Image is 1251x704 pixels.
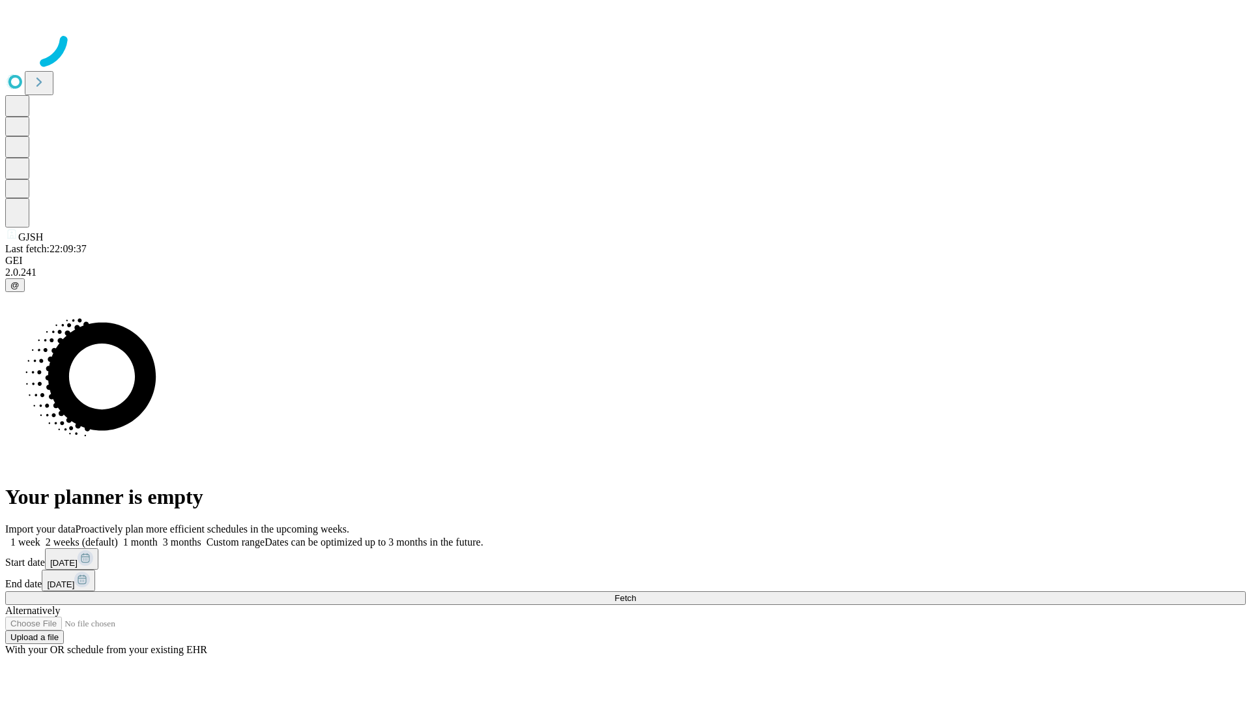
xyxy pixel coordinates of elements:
[10,280,20,290] span: @
[47,579,74,589] span: [DATE]
[5,523,76,535] span: Import your data
[5,570,1246,591] div: End date
[50,558,78,568] span: [DATE]
[42,570,95,591] button: [DATE]
[265,536,483,548] span: Dates can be optimized up to 3 months in the future.
[46,536,118,548] span: 2 weeks (default)
[76,523,349,535] span: Proactively plan more efficient schedules in the upcoming weeks.
[5,267,1246,278] div: 2.0.241
[5,630,64,644] button: Upload a file
[207,536,265,548] span: Custom range
[614,593,636,603] span: Fetch
[5,548,1246,570] div: Start date
[45,548,98,570] button: [DATE]
[163,536,201,548] span: 3 months
[5,243,87,254] span: Last fetch: 22:09:37
[10,536,40,548] span: 1 week
[5,255,1246,267] div: GEI
[123,536,158,548] span: 1 month
[5,591,1246,605] button: Fetch
[5,485,1246,509] h1: Your planner is empty
[5,644,207,655] span: With your OR schedule from your existing EHR
[18,231,43,242] span: GJSH
[5,278,25,292] button: @
[5,605,60,616] span: Alternatively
